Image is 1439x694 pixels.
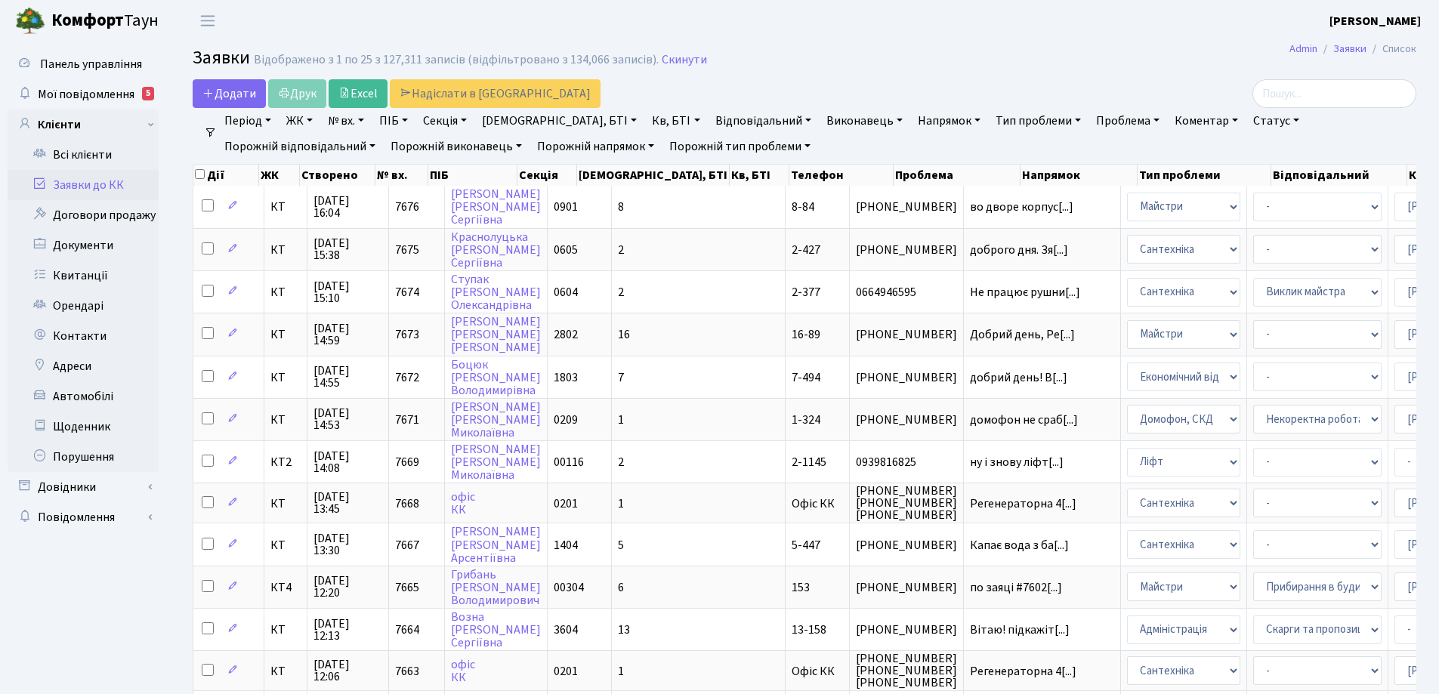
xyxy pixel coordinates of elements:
[8,261,159,291] a: Квитанції
[618,537,624,554] span: 5
[451,186,541,228] a: [PERSON_NAME][PERSON_NAME]Сергіївна
[451,524,541,566] a: [PERSON_NAME][PERSON_NAME]Арсентіївна
[970,663,1076,680] span: Регенераторна 4[...]
[912,108,987,134] a: Напрямок
[730,165,789,186] th: Кв, БТІ
[856,244,957,256] span: [PHONE_NUMBER]
[193,165,259,186] th: Дії
[51,8,124,32] b: Комфорт
[8,170,159,200] a: Заявки до КК
[8,230,159,261] a: Документи
[1090,108,1166,134] a: Проблема
[1021,165,1138,186] th: Напрямок
[8,472,159,502] a: Довідники
[40,56,142,72] span: Панель управління
[8,442,159,472] a: Порушення
[270,201,301,213] span: КТ
[820,108,909,134] a: Виконавець
[856,286,957,298] span: 0664946595
[313,322,382,347] span: [DATE] 14:59
[970,537,1069,554] span: Капає вода з ба[...]
[970,579,1062,596] span: по заяці #7602[...]
[856,539,957,551] span: [PHONE_NUMBER]
[193,45,250,71] span: Заявки
[792,622,826,638] span: 13-158
[451,313,541,356] a: [PERSON_NAME][PERSON_NAME][PERSON_NAME]
[451,656,475,686] a: офісКК
[270,372,301,384] span: КТ
[970,454,1064,470] span: ну і знову ліфт[...]
[856,456,957,468] span: 0939816825
[451,489,475,518] a: офісКК
[856,372,957,384] span: [PHONE_NUMBER]
[395,622,419,638] span: 7664
[970,369,1067,386] span: добрий день! В[...]
[618,369,624,386] span: 7
[792,579,810,596] span: 153
[554,242,578,258] span: 0605
[8,351,159,381] a: Адреси
[554,412,578,428] span: 0209
[554,663,578,680] span: 0201
[218,108,277,134] a: Період
[395,284,419,301] span: 7674
[618,622,630,638] span: 13
[856,414,957,426] span: [PHONE_NUMBER]
[15,6,45,36] img: logo.png
[554,326,578,343] span: 2802
[51,8,159,34] span: Таун
[618,326,630,343] span: 16
[8,502,159,532] a: Повідомлення
[792,454,826,470] span: 2-1145
[663,134,817,159] a: Порожній тип проблеми
[395,199,419,215] span: 7676
[218,134,381,159] a: Порожній відповідальний
[618,495,624,512] span: 1
[990,108,1087,134] a: Тип проблеми
[970,199,1073,215] span: во дворе корпус[...]
[8,140,159,170] a: Всі клієнти
[792,537,820,554] span: 5-447
[1289,41,1317,57] a: Admin
[395,412,419,428] span: 7671
[618,579,624,596] span: 6
[577,165,730,186] th: [DEMOGRAPHIC_DATA], БТІ
[8,381,159,412] a: Автомобілі
[395,579,419,596] span: 7665
[554,537,578,554] span: 1404
[618,454,624,470] span: 2
[554,369,578,386] span: 1803
[313,407,382,431] span: [DATE] 14:53
[792,326,820,343] span: 16-89
[329,79,388,108] a: Excel
[554,579,584,596] span: 00304
[189,8,227,33] button: Переключити навігацію
[646,108,706,134] a: Кв, БТІ
[517,165,577,186] th: Секція
[554,284,578,301] span: 0604
[395,454,419,470] span: 7669
[970,495,1076,512] span: Регенераторна 4[...]
[313,659,382,683] span: [DATE] 12:06
[1333,41,1366,57] a: Заявки
[856,201,957,213] span: [PHONE_NUMBER]
[856,652,957,689] span: [PHONE_NUMBER] [PHONE_NUMBER] [PHONE_NUMBER]
[270,665,301,677] span: КТ
[709,108,817,134] a: Відповідальний
[554,454,584,470] span: 00116
[322,108,370,134] a: № вх.
[8,412,159,442] a: Щоденник
[395,537,419,554] span: 7667
[8,49,159,79] a: Панель управління
[1271,165,1407,186] th: Відповідальний
[270,328,301,341] span: КТ
[313,575,382,599] span: [DATE] 12:20
[300,165,375,186] th: Створено
[792,412,820,428] span: 1-324
[395,663,419,680] span: 7663
[313,532,382,557] span: [DATE] 13:30
[618,663,624,680] span: 1
[270,539,301,551] span: КТ
[259,165,300,186] th: ЖК
[193,79,266,108] a: Додати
